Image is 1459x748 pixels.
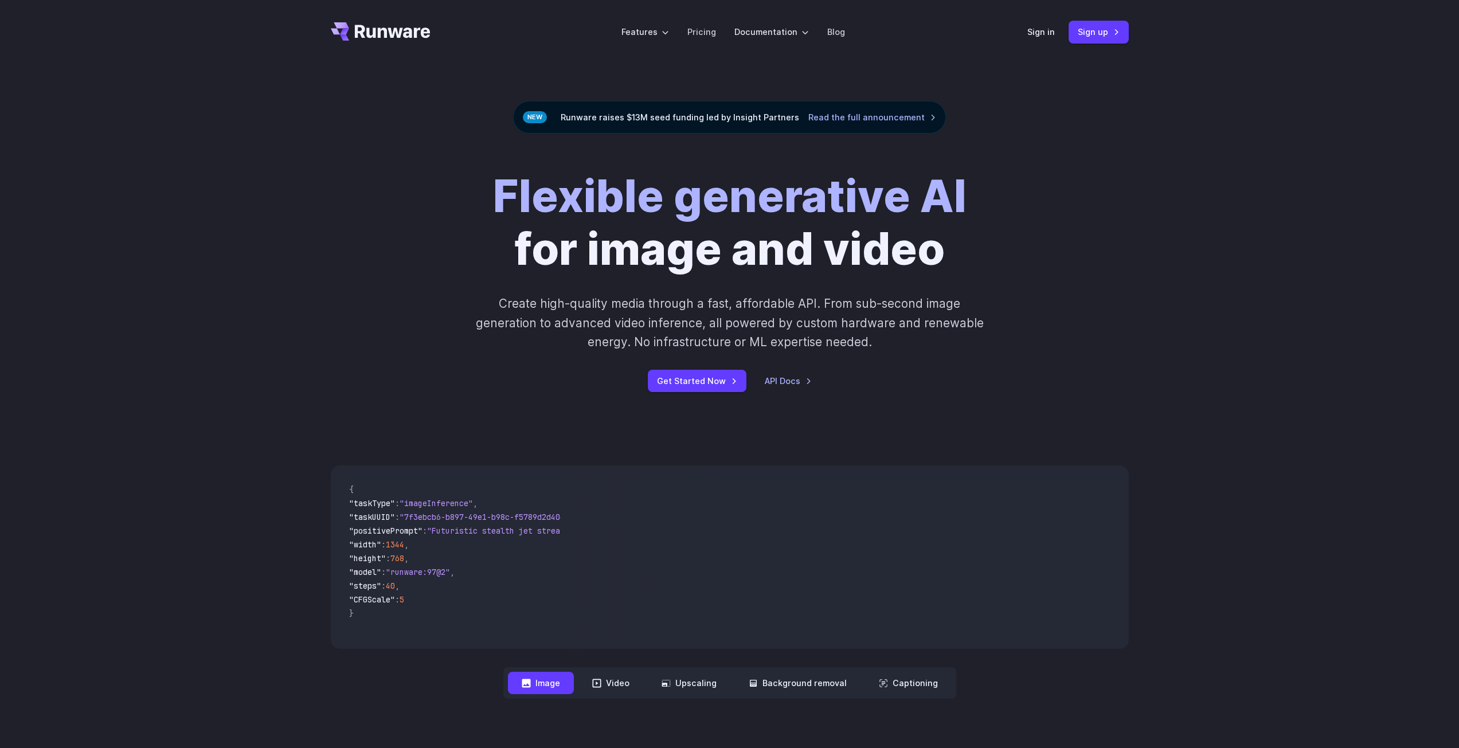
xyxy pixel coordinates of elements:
[349,608,354,618] span: }
[390,553,404,563] span: 768
[349,484,354,495] span: {
[765,374,812,387] a: API Docs
[423,526,427,536] span: :
[349,567,381,577] span: "model"
[404,539,409,550] span: ,
[687,25,716,38] a: Pricing
[395,512,400,522] span: :
[349,498,395,508] span: "taskType"
[395,581,400,591] span: ,
[1027,25,1055,38] a: Sign in
[386,581,395,591] span: 40
[349,526,423,536] span: "positivePrompt"
[400,594,404,605] span: 5
[513,101,946,134] div: Runware raises $13M seed funding led by Insight Partners
[381,567,386,577] span: :
[508,672,574,694] button: Image
[349,594,395,605] span: "CFGScale"
[621,25,669,38] label: Features
[386,539,404,550] span: 1344
[381,539,386,550] span: :
[427,526,844,536] span: "Futuristic stealth jet streaking through a neon-lit cityscape with glowing purple exhaust"
[808,111,936,124] a: Read the full announcement
[349,581,381,591] span: "steps"
[734,25,809,38] label: Documentation
[404,553,409,563] span: ,
[395,498,400,508] span: :
[578,672,643,694] button: Video
[474,294,985,351] p: Create high-quality media through a fast, affordable API. From sub-second image generation to adv...
[450,567,455,577] span: ,
[349,512,395,522] span: "taskUUID"
[349,553,386,563] span: "height"
[1069,21,1129,43] a: Sign up
[648,370,746,392] a: Get Started Now
[493,170,967,276] h1: for image and video
[865,672,952,694] button: Captioning
[331,22,431,41] a: Go to /
[648,672,730,694] button: Upscaling
[400,512,574,522] span: "7f3ebcb6-b897-49e1-b98c-f5789d2d40d7"
[827,25,845,38] a: Blog
[473,498,478,508] span: ,
[493,170,967,223] strong: Flexible generative AI
[381,581,386,591] span: :
[386,567,450,577] span: "runware:97@2"
[386,553,390,563] span: :
[735,672,860,694] button: Background removal
[395,594,400,605] span: :
[349,539,381,550] span: "width"
[400,498,473,508] span: "imageInference"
